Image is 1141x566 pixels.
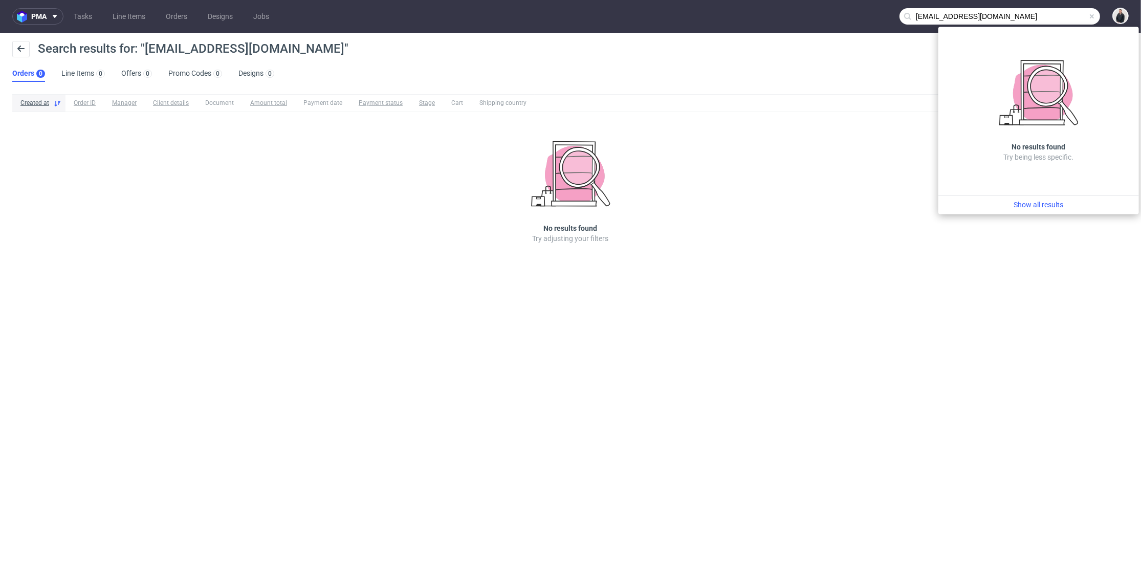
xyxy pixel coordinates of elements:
[250,99,287,107] span: Amount total
[1003,152,1073,162] p: Try being less specific.
[479,99,526,107] span: Shipping country
[106,8,151,25] a: Line Items
[121,66,152,82] a: Offers0
[146,70,149,77] div: 0
[39,70,42,77] div: 0
[419,99,435,107] span: Stage
[12,66,45,82] a: Orders0
[303,99,342,107] span: Payment date
[202,8,239,25] a: Designs
[20,99,49,107] span: Created at
[451,99,463,107] span: Cart
[168,66,222,82] a: Promo Codes0
[533,233,609,244] p: Try adjusting your filters
[359,99,403,107] span: Payment status
[17,11,31,23] img: logo
[31,13,47,20] span: pma
[112,99,137,107] span: Manager
[247,8,275,25] a: Jobs
[238,66,274,82] a: Designs0
[268,70,272,77] div: 0
[205,99,234,107] span: Document
[216,70,220,77] div: 0
[99,70,102,77] div: 0
[1012,142,1065,152] h3: No results found
[12,8,63,25] button: pma
[1113,9,1128,23] img: Adrian Margula
[61,66,105,82] a: Line Items0
[74,99,96,107] span: Order ID
[544,223,598,233] h3: No results found
[153,99,189,107] span: Client details
[160,8,193,25] a: Orders
[68,8,98,25] a: Tasks
[942,200,1135,210] a: Show all results
[38,41,348,56] span: Search results for: "[EMAIL_ADDRESS][DOMAIN_NAME]"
